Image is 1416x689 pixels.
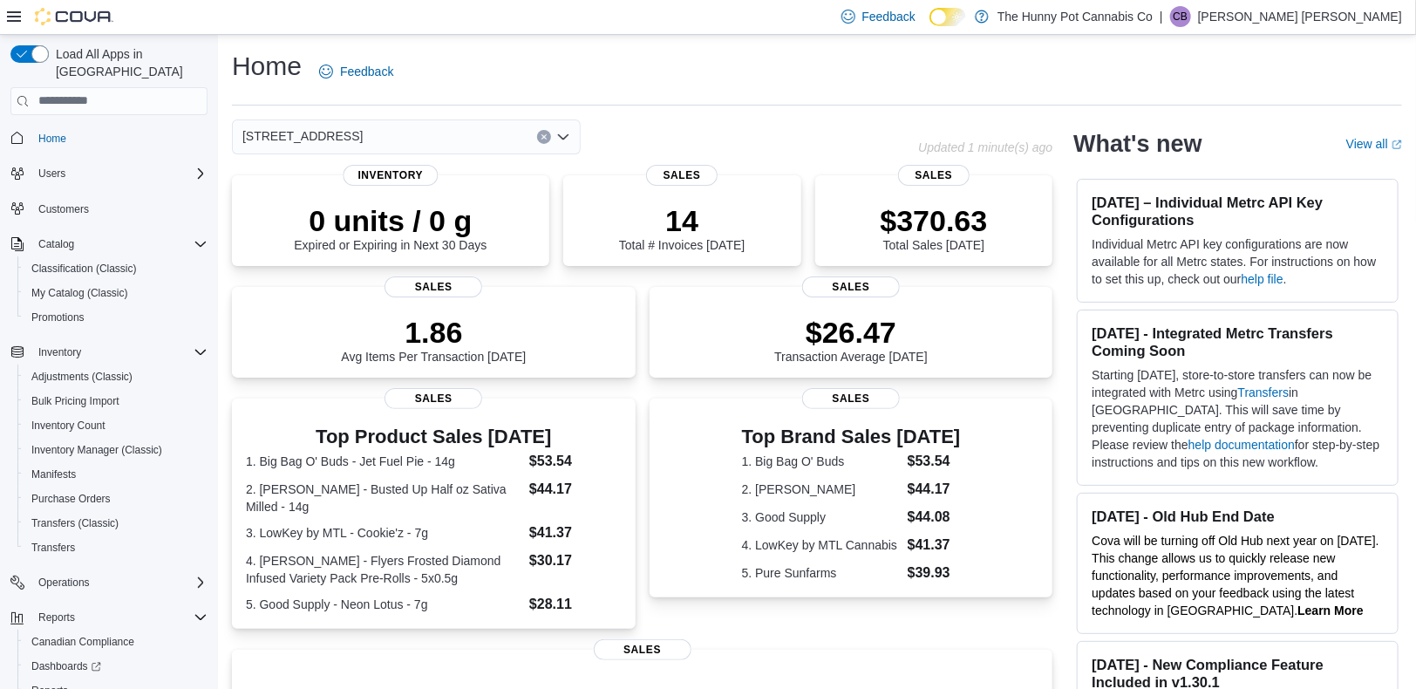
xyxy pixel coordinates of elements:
[31,492,111,506] span: Purchase Orders
[556,130,570,144] button: Open list of options
[35,8,113,25] img: Cova
[24,440,208,460] span: Inventory Manager (Classic)
[529,550,622,571] dd: $30.17
[529,522,622,543] dd: $41.37
[17,536,214,560] button: Transfers
[24,366,140,387] a: Adjustments (Classic)
[17,413,214,438] button: Inventory Count
[246,596,522,613] dt: 5. Good Supply - Neon Lotus - 7g
[24,391,208,412] span: Bulk Pricing Import
[24,258,144,279] a: Classification (Classic)
[38,611,75,624] span: Reports
[1170,6,1191,27] div: Cameron Brown
[24,537,82,558] a: Transfers
[918,140,1052,154] p: Updated 1 minute(s) ago
[24,307,92,328] a: Promotions
[908,479,961,500] dd: $44.17
[31,286,128,300] span: My Catalog (Classic)
[1188,438,1295,452] a: help documentation
[929,8,966,26] input: Dark Mode
[802,276,900,297] span: Sales
[385,276,482,297] span: Sales
[24,366,208,387] span: Adjustments (Classic)
[24,258,208,279] span: Classification (Classic)
[24,513,126,534] a: Transfers (Classic)
[24,488,208,509] span: Purchase Orders
[24,415,208,436] span: Inventory Count
[619,203,745,238] p: 14
[38,202,89,216] span: Customers
[529,479,622,500] dd: $44.17
[31,607,208,628] span: Reports
[529,594,622,615] dd: $28.11
[294,203,487,238] p: 0 units / 0 g
[742,453,901,470] dt: 1. Big Bag O' Buds
[31,262,137,276] span: Classification (Classic)
[898,165,970,186] span: Sales
[38,237,74,251] span: Catalog
[24,631,208,652] span: Canadian Compliance
[3,570,214,595] button: Operations
[24,464,83,485] a: Manifests
[1092,366,1384,471] p: Starting [DATE], store-to-store transfers can now be integrated with Metrc using in [GEOGRAPHIC_D...
[1160,6,1163,27] p: |
[341,315,526,364] div: Avg Items Per Transaction [DATE]
[31,198,208,220] span: Customers
[997,6,1153,27] p: The Hunny Pot Cannabis Co
[31,128,73,149] a: Home
[619,203,745,252] div: Total # Invoices [DATE]
[38,345,81,359] span: Inventory
[17,511,214,536] button: Transfers (Classic)
[24,513,208,534] span: Transfers (Classic)
[31,163,208,184] span: Users
[1297,604,1363,617] a: Learn More
[908,507,961,528] dd: $44.08
[246,453,522,470] dt: 1. Big Bag O' Buds - Jet Fuel Pie - 14g
[17,462,214,487] button: Manifests
[31,342,88,363] button: Inventory
[1092,194,1384,229] h3: [DATE] – Individual Metrc API Key Configurations
[929,26,930,27] span: Dark Mode
[31,443,162,457] span: Inventory Manager (Classic)
[742,536,901,554] dt: 4. LowKey by MTL Cannabis
[31,199,96,220] a: Customers
[312,54,400,89] a: Feedback
[1198,6,1402,27] p: [PERSON_NAME] [PERSON_NAME]
[17,487,214,511] button: Purchase Orders
[31,163,72,184] button: Users
[31,541,75,555] span: Transfers
[594,639,691,660] span: Sales
[341,315,526,350] p: 1.86
[17,630,214,654] button: Canadian Compliance
[802,388,900,409] span: Sales
[38,576,90,590] span: Operations
[24,391,126,412] a: Bulk Pricing Import
[31,572,97,593] button: Operations
[31,310,85,324] span: Promotions
[3,232,214,256] button: Catalog
[908,563,961,583] dd: $39.93
[3,161,214,186] button: Users
[1392,140,1402,150] svg: External link
[24,307,208,328] span: Promotions
[17,305,214,330] button: Promotions
[31,342,208,363] span: Inventory
[17,654,214,679] a: Dashboards
[246,426,622,447] h3: Top Product Sales [DATE]
[17,256,214,281] button: Classification (Classic)
[31,516,119,530] span: Transfers (Classic)
[908,535,961,556] dd: $41.37
[24,488,118,509] a: Purchase Orders
[24,464,208,485] span: Manifests
[1073,130,1202,158] h2: What's new
[742,426,961,447] h3: Top Brand Sales [DATE]
[343,165,438,186] span: Inventory
[774,315,928,350] p: $26.47
[24,537,208,558] span: Transfers
[742,481,901,498] dt: 2. [PERSON_NAME]
[246,552,522,587] dt: 4. [PERSON_NAME] - Flyers Frosted Diamond Infused Variety Pack Pre-Rolls - 5x0.5g
[3,340,214,365] button: Inventory
[31,419,106,433] span: Inventory Count
[17,438,214,462] button: Inventory Manager (Classic)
